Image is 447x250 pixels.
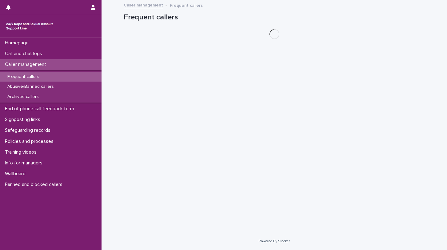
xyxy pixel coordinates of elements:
p: Homepage [2,40,34,46]
p: Banned and blocked callers [2,182,67,187]
a: Caller management [124,1,163,8]
p: Training videos [2,149,42,155]
p: Archived callers [2,94,44,99]
p: Signposting links [2,117,45,123]
img: rhQMoQhaT3yELyF149Cw [5,20,54,32]
p: Frequent callers [2,74,44,79]
p: Frequent callers [170,2,203,8]
p: Caller management [2,62,51,67]
p: Wallboard [2,171,30,177]
p: Abusive/Banned callers [2,84,59,89]
p: End of phone call feedback form [2,106,79,112]
p: Safeguarding records [2,127,55,133]
a: Powered By Stacker [259,239,290,243]
p: Info for managers [2,160,47,166]
p: Call and chat logs [2,51,47,57]
p: Policies and processes [2,139,58,144]
h1: Frequent callers [124,13,425,22]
